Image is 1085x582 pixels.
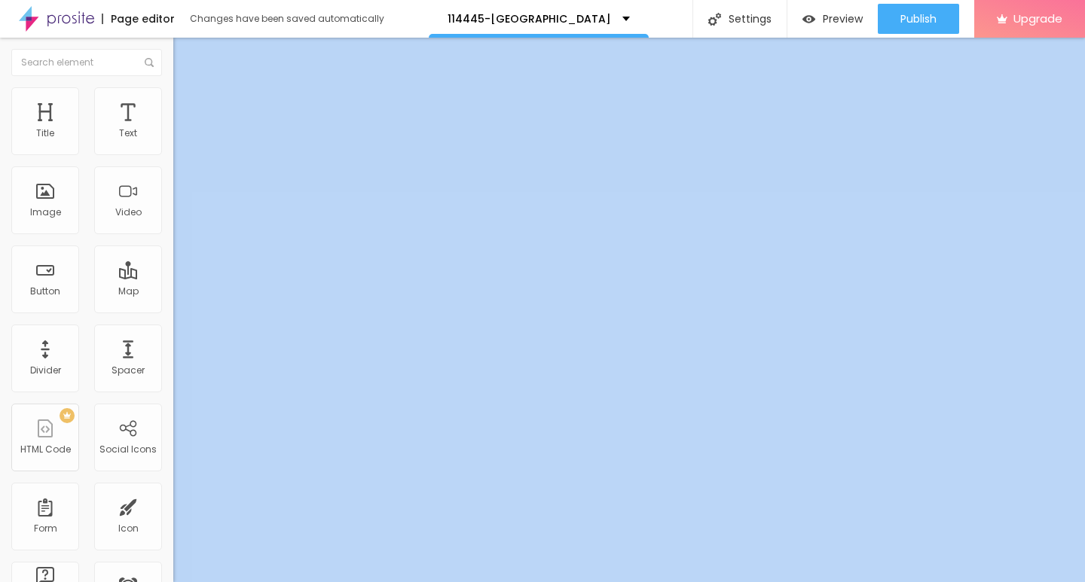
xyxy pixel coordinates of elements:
[448,14,611,24] p: 114445-[GEOGRAPHIC_DATA]
[190,14,384,23] div: Changes have been saved automatically
[1013,12,1062,25] span: Upgrade
[118,523,139,534] div: Icon
[900,13,937,25] span: Publish
[30,207,61,218] div: Image
[802,13,815,26] img: view-1.svg
[115,207,142,218] div: Video
[118,286,139,297] div: Map
[11,49,162,76] input: Search element
[878,4,959,34] button: Publish
[173,38,1085,582] iframe: Editor
[30,365,61,376] div: Divider
[34,523,57,534] div: Form
[145,58,154,67] img: Icone
[20,444,71,455] div: HTML Code
[112,365,145,376] div: Spacer
[99,444,157,455] div: Social Icons
[823,13,863,25] span: Preview
[119,128,137,139] div: Text
[102,14,175,24] div: Page editor
[787,4,878,34] button: Preview
[36,128,54,139] div: Title
[30,286,60,297] div: Button
[708,13,721,26] img: Icone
